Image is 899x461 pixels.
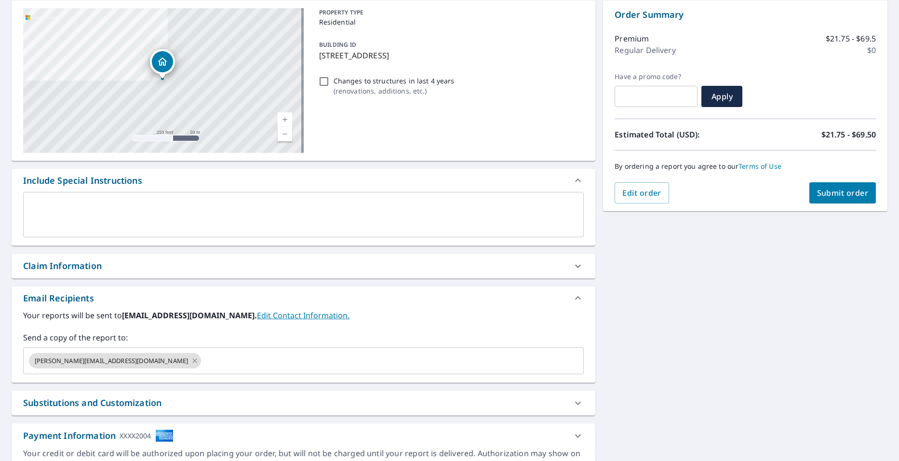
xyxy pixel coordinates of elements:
[867,44,876,56] p: $0
[319,17,580,27] p: Residential
[809,182,876,203] button: Submit order
[319,41,356,49] p: BUILDING ID
[12,423,595,448] div: Payment InformationXXXX2004cardImage
[150,49,175,79] div: Dropped pin, building 1, Residential property, 3409 N 2nd St Harrisburg, PA 17110
[709,91,735,102] span: Apply
[257,310,349,321] a: EditContactInfo
[319,8,580,17] p: PROPERTY TYPE
[122,310,257,321] b: [EMAIL_ADDRESS][DOMAIN_NAME].
[826,33,876,44] p: $21.75 - $69.5
[615,8,876,21] p: Order Summary
[738,162,781,171] a: Terms of Use
[12,169,595,192] div: Include Special Instructions
[319,50,580,61] p: [STREET_ADDRESS]
[615,182,669,203] button: Edit order
[23,174,142,187] div: Include Special Instructions
[12,254,595,278] div: Claim Information
[23,292,94,305] div: Email Recipients
[278,112,292,127] a: Current Level 17, Zoom In
[29,356,194,366] span: [PERSON_NAME][EMAIL_ADDRESS][DOMAIN_NAME]
[615,44,675,56] p: Regular Delivery
[23,310,584,321] label: Your reports will be sent to
[701,86,742,107] button: Apply
[12,391,595,415] div: Substitutions and Customization
[278,127,292,141] a: Current Level 17, Zoom Out
[12,286,595,310] div: Email Recipients
[23,429,174,442] div: Payment Information
[120,429,151,442] div: XXXX2004
[334,86,455,96] p: ( renovations, additions, etc. )
[23,259,102,272] div: Claim Information
[615,33,649,44] p: Premium
[821,129,876,140] p: $21.75 - $69.50
[23,332,584,343] label: Send a copy of the report to:
[615,162,876,171] p: By ordering a report you agree to our
[29,353,201,368] div: [PERSON_NAME][EMAIL_ADDRESS][DOMAIN_NAME]
[622,188,661,198] span: Edit order
[155,429,174,442] img: cardImage
[23,396,161,409] div: Substitutions and Customization
[817,188,869,198] span: Submit order
[334,76,455,86] p: Changes to structures in last 4 years
[615,129,745,140] p: Estimated Total (USD):
[615,72,698,81] label: Have a promo code?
